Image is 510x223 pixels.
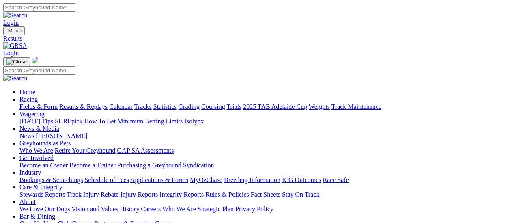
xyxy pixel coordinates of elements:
[19,132,507,140] div: News & Media
[224,176,280,183] a: Breeding Information
[183,162,214,169] a: Syndication
[19,89,35,95] a: Home
[179,103,200,110] a: Grading
[3,57,30,66] button: Toggle navigation
[19,191,507,198] div: Care & Integrity
[3,50,19,56] a: Login
[117,162,181,169] a: Purchasing a Greyhound
[71,206,118,212] a: Vision and Values
[19,206,507,213] div: About
[19,162,507,169] div: Get Involved
[8,28,22,34] span: Menu
[117,147,174,154] a: GAP SA Assessments
[19,103,507,110] div: Racing
[3,42,27,50] img: GRSA
[55,147,116,154] a: Retire Your Greyhound
[19,96,38,103] a: Racing
[159,191,204,198] a: Integrity Reports
[251,191,280,198] a: Fact Sheets
[190,176,222,183] a: MyOzChase
[3,66,75,75] input: Search
[84,118,116,125] a: How To Bet
[226,103,241,110] a: Trials
[109,103,133,110] a: Calendar
[130,176,188,183] a: Applications & Forms
[309,103,330,110] a: Weights
[19,125,59,132] a: News & Media
[55,118,82,125] a: SUREpick
[84,176,129,183] a: Schedule of Fees
[19,162,68,169] a: Become an Owner
[19,132,34,139] a: News
[141,206,161,212] a: Careers
[19,147,507,154] div: Greyhounds as Pets
[19,103,58,110] a: Fields & Form
[198,206,234,212] a: Strategic Plan
[120,206,139,212] a: History
[243,103,307,110] a: 2025 TAB Adelaide Cup
[3,75,28,82] img: Search
[19,184,62,191] a: Care & Integrity
[19,176,507,184] div: Industry
[19,140,71,147] a: Greyhounds as Pets
[153,103,177,110] a: Statistics
[120,191,158,198] a: Injury Reports
[19,206,70,212] a: We Love Our Dogs
[134,103,152,110] a: Tracks
[19,118,507,125] div: Wagering
[162,206,196,212] a: Who We Are
[323,176,349,183] a: Race Safe
[59,103,108,110] a: Results & Replays
[19,110,45,117] a: Wagering
[19,169,41,176] a: Industry
[19,154,54,161] a: Get Involved
[282,176,321,183] a: ICG Outcomes
[69,162,116,169] a: Become a Trainer
[19,147,53,154] a: Who We Are
[235,206,273,212] a: Privacy Policy
[19,118,53,125] a: [DATE] Tips
[3,3,75,12] input: Search
[19,176,83,183] a: Bookings & Scratchings
[19,213,55,220] a: Bar & Dining
[201,103,225,110] a: Coursing
[331,103,381,110] a: Track Maintenance
[3,19,19,26] a: Login
[36,132,87,139] a: [PERSON_NAME]
[282,191,319,198] a: Stay On Track
[117,118,183,125] a: Minimum Betting Limits
[6,58,27,65] img: Close
[19,191,65,198] a: Stewards Reports
[184,118,204,125] a: Isolynx
[3,26,25,35] button: Toggle navigation
[205,191,249,198] a: Rules & Policies
[19,198,36,205] a: About
[67,191,118,198] a: Track Injury Rebate
[3,35,507,42] a: Results
[3,12,28,19] img: Search
[32,57,38,63] img: logo-grsa-white.png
